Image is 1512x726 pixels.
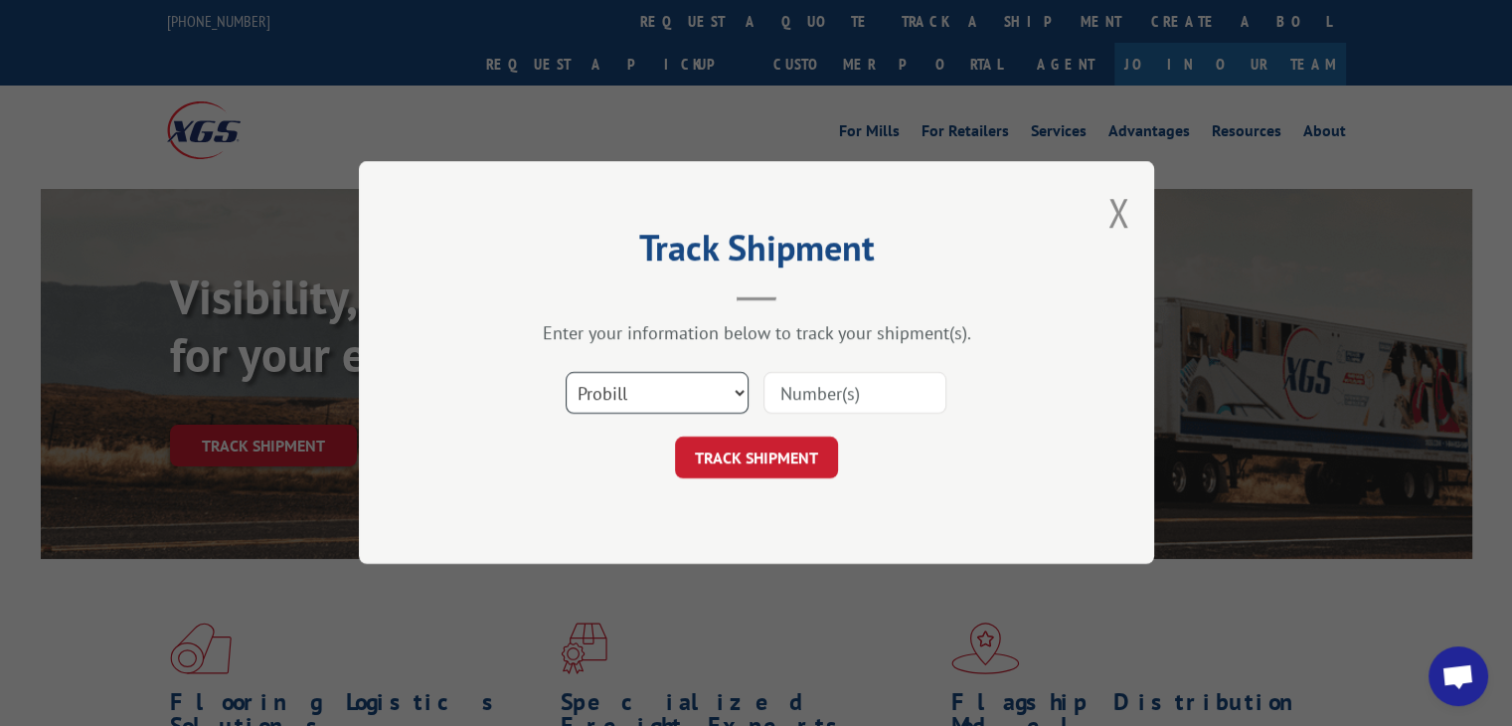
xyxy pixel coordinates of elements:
[763,373,946,415] input: Number(s)
[458,322,1055,345] div: Enter your information below to track your shipment(s).
[1428,646,1488,706] div: Open chat
[675,438,838,479] button: TRACK SHIPMENT
[1107,186,1129,239] button: Close modal
[458,234,1055,272] h2: Track Shipment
